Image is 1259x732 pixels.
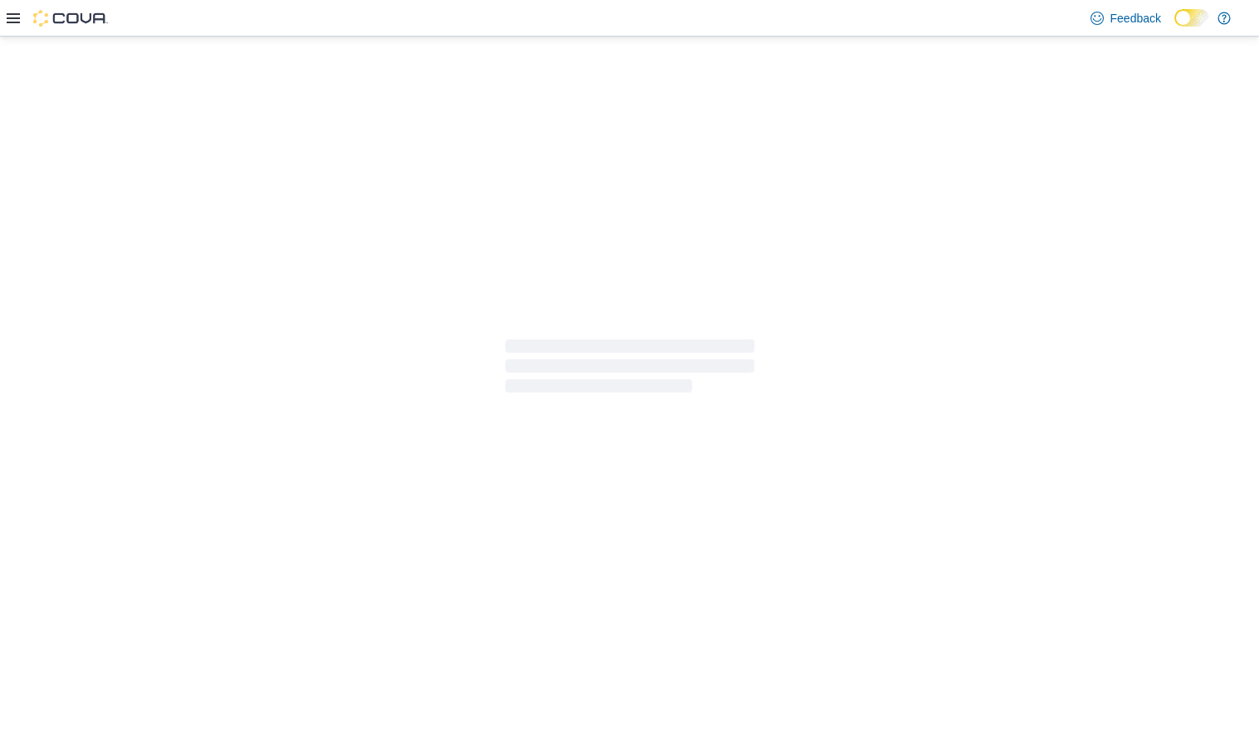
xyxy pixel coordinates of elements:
img: Cova [33,10,108,27]
span: Loading [505,343,754,396]
input: Dark Mode [1174,9,1209,27]
a: Feedback [1084,2,1168,35]
span: Feedback [1110,10,1161,27]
